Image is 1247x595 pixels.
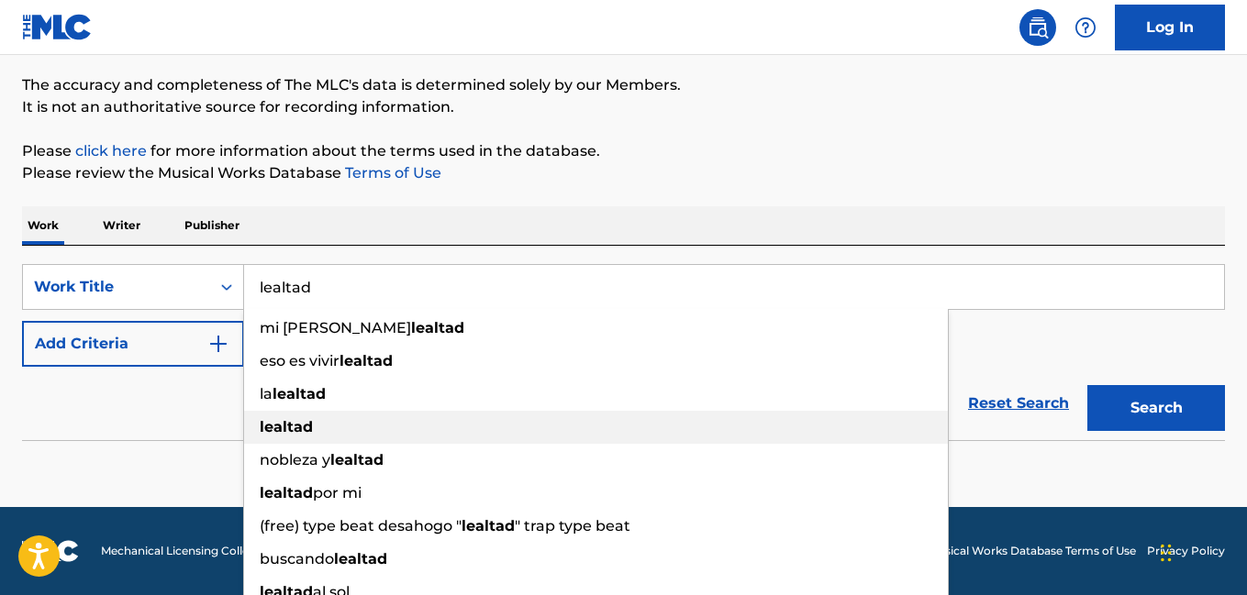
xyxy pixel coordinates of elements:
p: Please for more information about the terms used in the database. [22,140,1225,162]
a: Log In [1115,5,1225,50]
div: Arrastrar [1161,525,1172,580]
button: Add Criteria [22,321,244,367]
img: 9d2ae6d4665cec9f34b9.svg [207,333,229,355]
a: Reset Search [959,383,1078,424]
img: search [1027,17,1049,39]
span: nobleza y [260,451,330,468]
form: Search Form [22,264,1225,440]
div: Widget de chat [1155,507,1247,595]
span: la [260,385,273,402]
p: Work [22,206,64,245]
span: por mi [313,484,362,501]
span: (free) type beat desahogo " [260,517,462,534]
button: Search [1087,385,1225,431]
span: mi [PERSON_NAME] [260,319,411,336]
p: Publisher [179,206,245,245]
strong: lealtad [260,418,313,435]
div: Work Title [34,276,199,298]
iframe: Chat Widget [1155,507,1247,595]
a: Privacy Policy [1147,543,1225,559]
img: logo [22,540,79,562]
p: Please review the Musical Works Database [22,162,1225,184]
strong: lealtad [462,517,515,534]
strong: lealtad [330,451,384,468]
p: Writer [97,206,146,245]
a: Terms of Use [341,164,441,182]
strong: lealtad [340,352,393,369]
p: The accuracy and completeness of The MLC's data is determined solely by our Members. [22,74,1225,96]
a: Public Search [1019,9,1056,46]
span: " trap type beat [515,517,630,534]
strong: lealtad [411,319,464,336]
strong: lealtad [334,550,387,567]
span: Mechanical Licensing Collective © 2025 [101,543,314,559]
span: eso es vivir [260,352,340,369]
a: Musical Works Database Terms of Use [928,543,1136,559]
span: buscando [260,550,334,567]
strong: lealtad [260,484,313,501]
img: help [1074,17,1097,39]
div: Help [1067,9,1104,46]
p: It is not an authoritative source for recording information. [22,96,1225,118]
img: MLC Logo [22,14,93,40]
a: click here [75,142,147,160]
strong: lealtad [273,385,326,402]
